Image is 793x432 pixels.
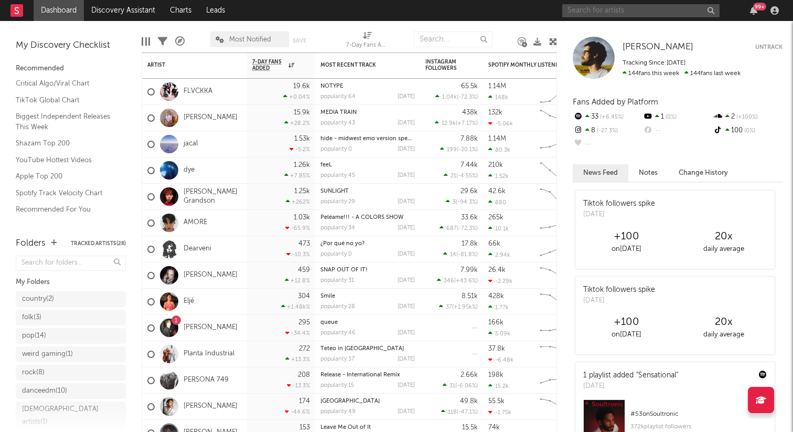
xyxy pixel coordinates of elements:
div: 304 [298,293,310,300]
div: Folders [16,237,46,250]
div: 1 playlist added [583,370,678,381]
button: Change History [668,164,738,182]
div: +100 [578,230,675,243]
div: 66k [488,240,500,247]
div: -1.75k [488,409,511,416]
input: Search for folders... [16,256,126,271]
div: 33.6k [461,214,478,221]
div: -34.4 % [285,330,310,336]
a: Teteo in [GEOGRAPHIC_DATA] [320,346,404,352]
div: 20 x [675,230,772,243]
svg: Chart title [535,157,583,184]
svg: Chart title [535,289,583,315]
div: on [DATE] [578,329,675,341]
div: popularity: 64 [320,94,356,100]
div: popularity: 45 [320,173,355,178]
svg: Chart title [535,105,583,131]
a: FLVCKKA [184,87,212,96]
a: MEDIA TRAIN [320,110,357,115]
div: popularity: 29 [320,199,355,205]
div: 148k [488,94,508,101]
div: 29.6k [460,188,478,195]
span: -81.8 % [458,252,476,258]
div: -- [642,124,712,138]
div: folk ( 3 ) [22,311,41,324]
div: popularity: 46 [320,330,356,336]
div: Tiktok followers spike [583,198,655,209]
div: ( ) [440,225,478,231]
div: Smile [320,293,415,299]
div: [DATE] [398,120,415,126]
a: country(2) [16,291,126,307]
div: 8.51k [462,293,478,300]
div: # 53 on Soultronic [630,408,767,420]
span: 14 [450,252,456,258]
a: dye [184,166,195,175]
div: 1.77k [488,304,509,311]
div: [DATE] [398,330,415,336]
div: danceedm ( 10 ) [22,385,67,397]
div: ( ) [440,146,478,153]
div: -13.3 % [287,382,310,389]
a: PERSONA 749 [184,376,229,385]
div: 15.2k [488,383,509,389]
div: [DATE] [583,381,678,392]
svg: Chart title [535,79,583,105]
div: +7.85 % [284,172,310,179]
div: ( ) [439,303,478,310]
div: 10.1k [488,225,509,232]
a: Apple Top 200 [16,171,115,182]
span: 199 [447,147,457,153]
div: 1.14M [488,83,506,90]
div: 19.6k [293,83,310,90]
a: SNAP OUT OF IT! [320,267,368,273]
div: 99 + [753,3,766,10]
div: +1.48k % [281,303,310,310]
span: -47.1 % [458,409,476,415]
div: Tiktok followers spike [583,285,655,296]
a: Eljé [184,297,194,306]
span: +1.95k % [454,304,476,310]
span: +7.17 % [457,121,476,127]
div: 2.94k [488,251,510,258]
div: 20 x [675,316,772,329]
div: [DATE] [398,304,415,310]
a: hide - midwest emo version sped up [320,136,420,142]
div: My Discovery Checklist [16,39,126,52]
span: +100 % [735,114,758,120]
a: weird gaming(1) [16,346,126,362]
button: Notes [628,164,668,182]
div: Spotify Monthly Listeners [488,62,567,68]
a: [PERSON_NAME] [184,271,238,280]
a: Planta Industrial [184,350,234,359]
span: 687 [446,226,457,231]
a: [PERSON_NAME] Grandson [184,188,242,206]
div: -6.48k [488,356,513,363]
button: 99+ [750,6,757,15]
div: 1.53k [294,135,310,142]
a: Leave Me Out of It [320,425,371,430]
a: [GEOGRAPHIC_DATA] [320,398,380,404]
svg: Chart title [535,262,583,289]
div: ( ) [446,198,478,205]
div: feeL [320,162,415,168]
span: +43.6 % [456,278,476,284]
div: 7.99k [460,267,478,273]
div: 174 [299,398,310,405]
a: YouTube Hottest Videos [16,154,115,166]
span: 31 [449,383,455,389]
span: 0 % [743,128,755,134]
span: 0 % [664,114,677,120]
span: 7-Day Fans Added [252,59,286,71]
div: ( ) [443,251,478,258]
div: NOTYPE [320,83,415,89]
div: [DATE] [398,94,415,100]
span: -72.3 % [458,226,476,231]
svg: Chart title [535,184,583,210]
div: 26.4k [488,267,506,273]
a: Release - International Remix [320,372,400,378]
a: Peléame!!! - A COLORS SHOW [320,215,403,220]
svg: Chart title [535,131,583,157]
div: country ( 2 ) [22,293,54,305]
div: [DATE] [398,146,415,152]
